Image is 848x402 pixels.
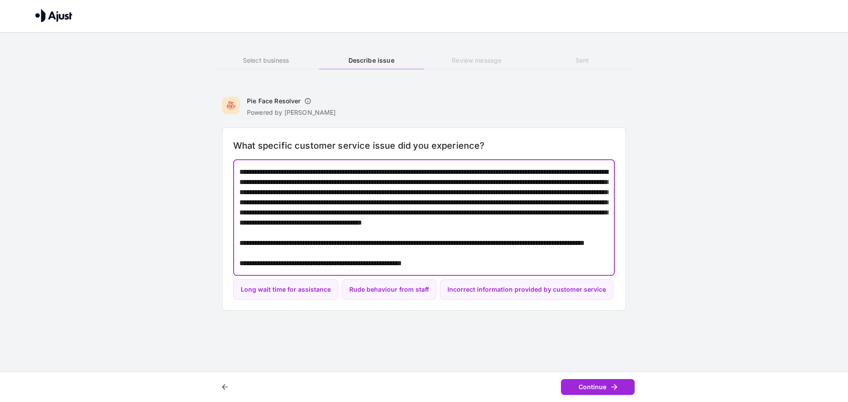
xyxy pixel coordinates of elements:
[247,97,301,105] h6: Pie Face Resolver
[342,279,436,300] button: Rude behaviour from staff
[247,108,336,117] p: Powered by [PERSON_NAME]
[530,56,635,65] h6: Sent
[213,56,318,65] h6: Select business
[319,56,424,65] h6: Describe issue
[35,9,72,22] img: Ajust
[233,279,338,300] button: Long wait time for assistance
[222,97,240,114] img: Pie Face
[440,279,613,300] button: Incorrect information provided by customer service
[424,56,529,65] h6: Review message
[561,379,635,395] button: Continue
[233,139,615,153] h6: What specific customer service issue did you experience?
